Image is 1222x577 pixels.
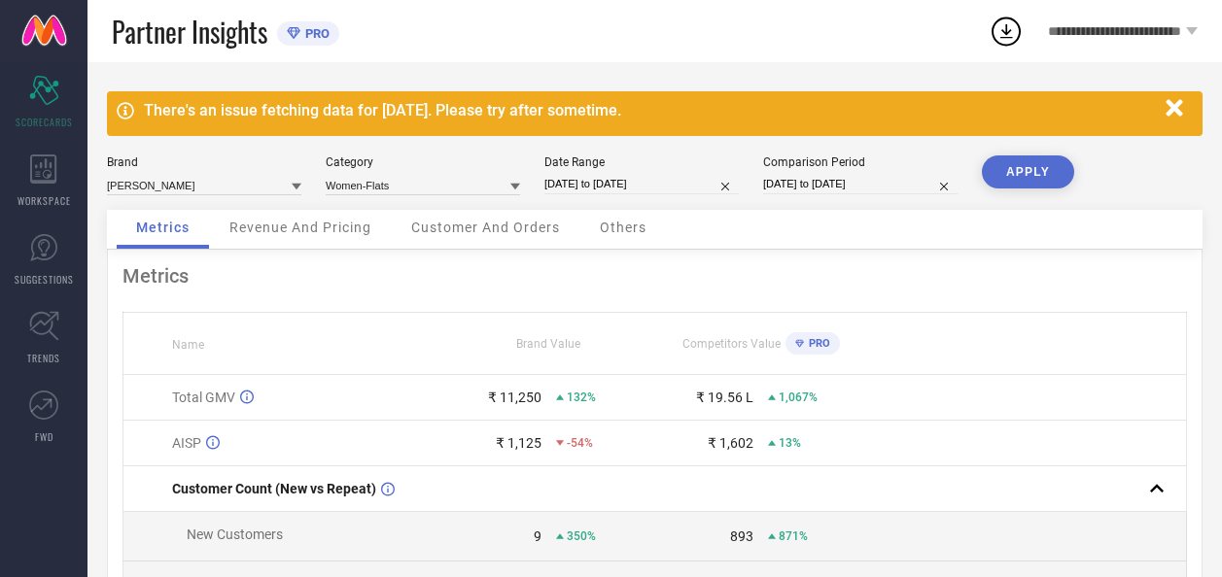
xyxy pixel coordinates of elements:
span: TRENDS [27,351,60,365]
div: Metrics [122,264,1187,288]
span: 132% [567,390,596,404]
div: 893 [730,528,753,544]
span: 13% [779,436,801,450]
div: ₹ 19.56 L [696,390,753,405]
span: 350% [567,529,596,543]
div: Brand [107,155,301,169]
div: ₹ 11,250 [488,390,541,405]
span: AISP [172,435,201,451]
div: Comparison Period [763,155,958,169]
span: Others [600,220,646,235]
div: Open download list [989,14,1024,49]
span: Revenue And Pricing [229,220,371,235]
span: Brand Value [516,337,580,351]
span: Partner Insights [112,12,267,51]
span: Customer And Orders [411,220,560,235]
span: Name [172,338,204,352]
div: ₹ 1,125 [496,435,541,451]
span: 1,067% [779,390,818,404]
span: New Customers [187,526,283,542]
span: PRO [804,337,830,350]
span: SCORECARDS [16,115,73,129]
div: ₹ 1,602 [708,435,753,451]
span: SUGGESTIONS [15,272,74,287]
span: Metrics [136,220,190,235]
span: Customer Count (New vs Repeat) [172,481,376,496]
span: -54% [567,436,593,450]
span: FWD [35,429,53,444]
div: There's an issue fetching data for [DATE]. Please try after sometime. [144,101,1156,119]
span: 871% [779,529,808,543]
span: PRO [300,26,330,41]
span: Total GMV [172,390,235,405]
div: 9 [534,528,541,544]
span: Competitors Value [682,337,781,351]
input: Select date range [544,174,739,194]
div: Date Range [544,155,739,169]
input: Select comparison period [763,174,958,194]
div: Category [326,155,520,169]
span: WORKSPACE [17,193,71,208]
button: APPLY [982,155,1074,188]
